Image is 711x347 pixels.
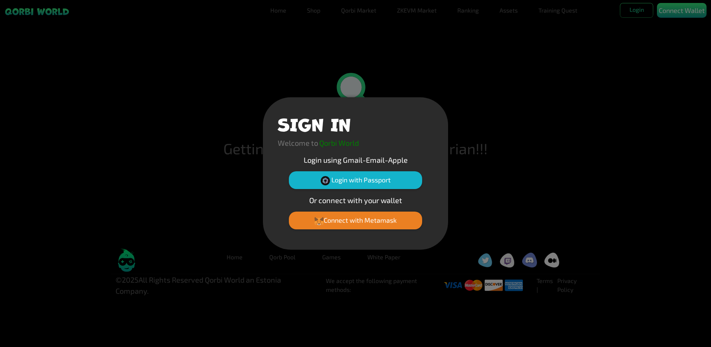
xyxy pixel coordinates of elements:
button: Login with Passport [289,171,422,189]
img: Passport Logo [321,176,330,185]
p: Qorbi World [319,137,359,148]
p: Login using Gmail-Email-Apple [278,154,433,165]
h1: SIGN IN [278,112,351,134]
button: Connect with Metamask [289,212,422,229]
p: Welcome to [278,137,318,148]
p: Or connect with your wallet [278,195,433,206]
